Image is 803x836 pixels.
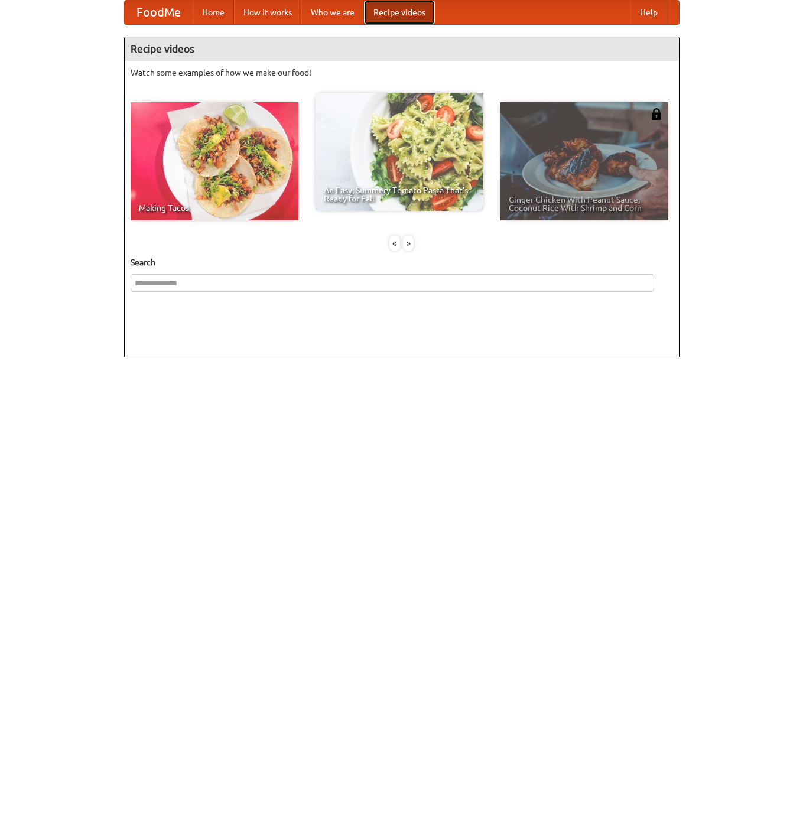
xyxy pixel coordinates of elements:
a: An Easy, Summery Tomato Pasta That's Ready for Fall [316,93,483,211]
a: Making Tacos [131,102,298,220]
span: Making Tacos [139,204,290,212]
div: » [403,236,414,251]
img: 483408.png [651,108,662,120]
a: Help [630,1,667,24]
h4: Recipe videos [125,37,679,61]
a: FoodMe [125,1,193,24]
h5: Search [131,256,673,268]
p: Watch some examples of how we make our food! [131,67,673,79]
a: Recipe videos [364,1,435,24]
a: Who we are [301,1,364,24]
a: Home [193,1,234,24]
span: An Easy, Summery Tomato Pasta That's Ready for Fall [324,186,475,203]
a: How it works [234,1,301,24]
div: « [389,236,400,251]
